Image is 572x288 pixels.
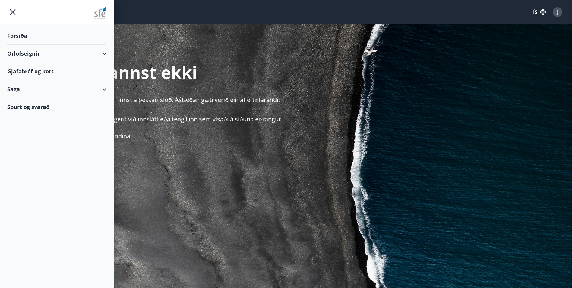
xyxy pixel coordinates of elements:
button: J [550,5,565,19]
div: Forsíða [7,27,106,45]
div: Saga [7,80,106,98]
p: 404 - Síðan fannst ekki [7,61,572,84]
div: Gjafabréf og kort [7,62,106,80]
button: menu [7,7,18,18]
img: union_logo [94,7,106,19]
li: Síðan er ekki aðgengileg þessa stundina [19,132,572,140]
li: Þessi síða hefur verið fjarlægð [19,123,572,132]
span: J [557,9,558,15]
div: Orlofseignir [7,45,106,62]
p: Við biðjumst velvirðingar en engin síða finnst á þessari slóð. Ástæðan gæti verið ein af eftirfar... [7,96,572,104]
li: Slóðin á síðuna er ekki til, villa var gerð við innslátt eða tengillinn sem vísaði á síðuna er ra... [19,115,572,123]
button: ÍS [530,7,549,18]
div: Spurt og svarað [7,98,106,116]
